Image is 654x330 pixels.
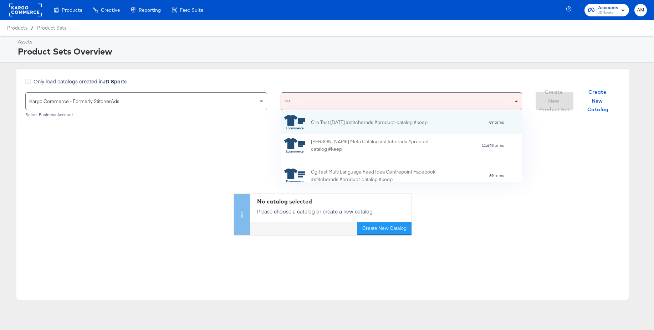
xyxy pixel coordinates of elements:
div: Cg Test Multi Language Feed Idea Centrepoint Facebook #stitcherads #product-catalog #keep [311,168,436,183]
div: No catalog selected [257,197,408,206]
div: items [436,173,505,178]
span: Products [62,7,82,13]
button: AM [634,4,647,16]
span: JD Sports [598,10,618,16]
strong: JD Sports [103,78,127,85]
span: Creative [101,7,120,13]
div: items [436,143,505,148]
div: Assets [18,38,645,45]
div: [PERSON_NAME] Meta Catalog #stitcherads #product-catalog #keep [311,138,436,153]
strong: 11,648 [482,143,494,148]
p: Please choose a catalog or create a new catalog. [257,208,408,215]
span: Create New Catalog [582,88,614,114]
div: Cro Test [DATE] #stitcherads #product-catalog #keep [311,119,428,126]
div: grid [281,111,522,182]
button: Create New Catalog [579,92,617,110]
a: Product Sets [37,25,66,31]
span: Kargo Commerce - Formerly StitcherAds [29,98,119,104]
span: AM [637,6,644,14]
div: items [428,120,505,125]
button: Create New Catalog [357,222,412,235]
div: Select Business Account [25,112,267,117]
button: AccountsJD Sports [584,4,629,16]
span: Accounts [598,4,618,12]
span: / [27,25,37,31]
span: Reporting [139,7,161,13]
span: Feed Suite [180,7,203,13]
span: Only load catalogs created in [34,78,127,85]
span: Products [7,25,27,31]
strong: 87 [489,119,494,125]
strong: 89 [489,173,494,178]
div: Product Sets Overview [18,45,645,57]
